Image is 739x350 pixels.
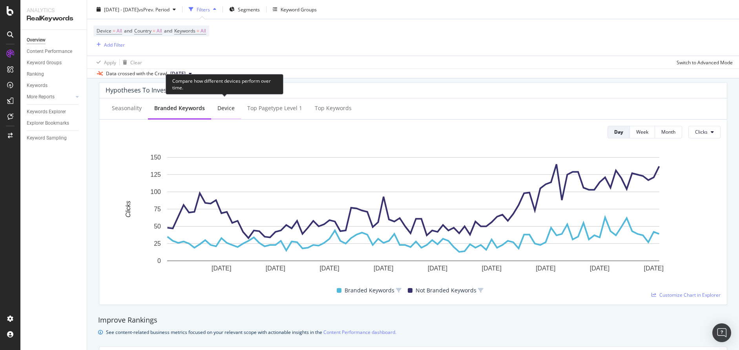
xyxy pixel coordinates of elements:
button: [DATE] - [DATE]vsPrev. Period [93,3,179,16]
text: 25 [154,240,161,247]
span: Country [134,27,151,34]
text: [DATE] [482,265,501,271]
button: Month [655,126,682,138]
div: Hypotheses to Investigate - Over Time [106,86,219,94]
div: See content-related business metrics focused on your relevant scope with actionable insights in the [106,328,396,336]
div: Filters [197,6,210,13]
button: Add Filter [93,40,125,49]
span: Customize Chart in Explorer [659,292,721,298]
div: Compare how different devices perform over time. [166,74,283,94]
span: and [164,27,172,34]
div: Content Performance [27,47,72,56]
button: [DATE] [167,69,195,78]
a: Ranking [27,70,81,78]
text: [DATE] [319,265,339,271]
button: Week [630,126,655,138]
div: Week [636,129,648,135]
button: Keyword Groups [270,3,320,16]
span: 2025 Sep. 1st [170,70,186,77]
div: Day [614,129,623,135]
span: Keywords [174,27,195,34]
text: Clicks [125,201,131,218]
span: [DATE] - [DATE] [104,6,139,13]
div: Keyword Groups [281,6,317,13]
div: Analytics [27,6,80,14]
div: RealKeywords [27,14,80,23]
a: Keywords [27,82,81,90]
div: Device [217,104,235,112]
div: More Reports [27,93,55,101]
div: Open Intercom Messenger [712,323,731,342]
a: Keywords Explorer [27,108,81,116]
text: 100 [150,189,161,195]
div: Improve Rankings [98,315,728,325]
div: Seasonality [112,104,142,112]
span: and [124,27,132,34]
text: [DATE] [212,265,231,271]
span: = [197,27,199,34]
div: Keyword Groups [27,59,62,67]
svg: A chart. [106,153,721,283]
text: [DATE] [536,265,555,271]
span: Branded Keywords [345,286,394,295]
span: Segments [238,6,260,13]
span: All [117,25,122,36]
text: [DATE] [428,265,447,271]
span: vs Prev. Period [139,6,170,13]
div: Top pagetype Level 1 [247,104,302,112]
a: Overview [27,36,81,44]
a: Content Performance dashboard. [323,328,396,336]
div: Keywords Explorer [27,108,66,116]
text: [DATE] [374,265,393,271]
div: Overview [27,36,46,44]
div: Clear [130,59,142,65]
text: 0 [157,258,161,264]
button: Apply [93,56,116,69]
button: Filters [186,3,219,16]
div: Keyword Sampling [27,134,67,142]
text: 125 [150,171,161,178]
div: Explorer Bookmarks [27,119,69,127]
span: = [153,27,155,34]
div: Apply [104,59,116,65]
span: All [201,25,206,36]
a: Keyword Sampling [27,134,81,142]
text: 50 [154,223,161,230]
div: Keywords [27,82,47,90]
a: More Reports [27,93,73,101]
div: Data crossed with the Crawl [106,70,167,77]
div: Switch to Advanced Mode [677,59,733,65]
text: 150 [150,154,161,161]
text: [DATE] [590,265,609,271]
div: Top Keywords [315,104,352,112]
div: Month [661,129,675,135]
span: Not Branded Keywords [416,286,476,295]
span: Device [97,27,111,34]
button: Day [608,126,630,138]
a: Customize Chart in Explorer [651,292,721,298]
a: Explorer Bookmarks [27,119,81,127]
span: Clicks [695,129,708,135]
div: info banner [98,328,728,336]
a: Keyword Groups [27,59,81,67]
span: = [113,27,115,34]
a: Content Performance [27,47,81,56]
button: Clicks [688,126,721,138]
text: 75 [154,206,161,212]
text: [DATE] [266,265,285,271]
button: Clear [120,56,142,69]
button: Segments [226,3,263,16]
div: Branded Keywords [154,104,205,112]
div: Ranking [27,70,44,78]
span: All [157,25,162,36]
div: Add Filter [104,41,125,48]
text: [DATE] [644,265,664,271]
button: Switch to Advanced Mode [673,56,733,69]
